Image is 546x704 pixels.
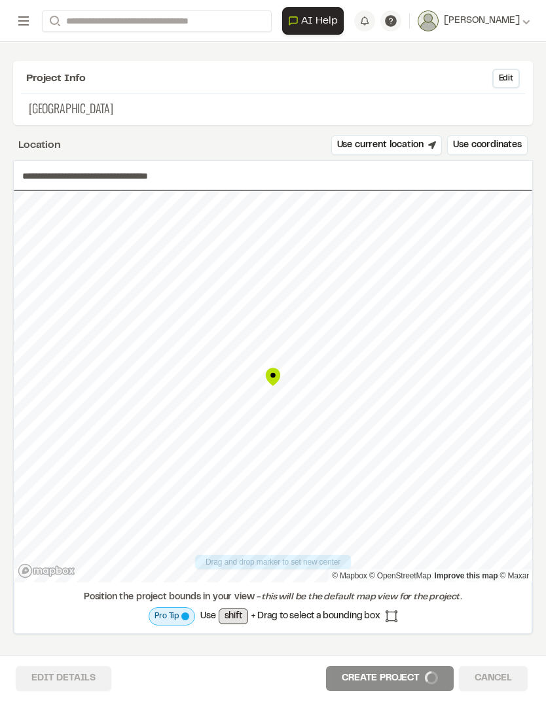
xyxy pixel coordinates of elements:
span: AI Help [301,13,338,29]
span: shift [219,608,248,624]
img: User [418,10,439,31]
div: Position the project bounds in your view - [22,590,524,605]
div: Location [18,137,61,153]
button: Use current location [331,135,443,155]
a: Map feedback [435,571,498,580]
div: Map marker [263,367,283,387]
a: OpenStreetMap [369,571,431,580]
button: [PERSON_NAME] [418,10,530,31]
button: Edit Details [16,666,111,691]
div: Open AI Assistant [282,7,349,35]
span: Pro Tip [155,610,179,622]
button: Search [42,10,65,32]
button: Create Project [326,666,454,691]
button: Open AI Assistant [282,7,344,35]
button: Cancel [459,666,528,691]
button: Use coordinates [447,135,528,155]
div: Map layer is currently processing to full resolution [149,607,195,625]
a: Maxar [500,571,529,580]
p: [GEOGRAPHIC_DATA] [26,99,520,117]
button: Edit [492,69,520,88]
span: Project Info [26,71,86,86]
canvas: Map [14,191,532,582]
div: Use + Drag to select a bounding box [149,607,397,625]
span: [PERSON_NAME] [444,14,520,28]
a: Mapbox logo [18,563,75,578]
span: Map layer is currently processing to full resolution [181,612,189,620]
span: this will be the default map view for the project. [261,593,462,601]
a: Mapbox [332,571,367,580]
